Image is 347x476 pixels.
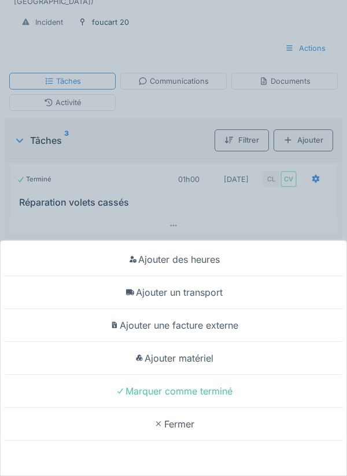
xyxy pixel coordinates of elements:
[3,408,344,441] div: Fermer
[3,276,344,309] div: Ajouter un transport
[3,342,344,375] div: Ajouter matériel
[3,243,344,276] div: Ajouter des heures
[3,309,344,342] div: Ajouter une facture externe
[3,375,344,408] div: Marquer comme terminé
